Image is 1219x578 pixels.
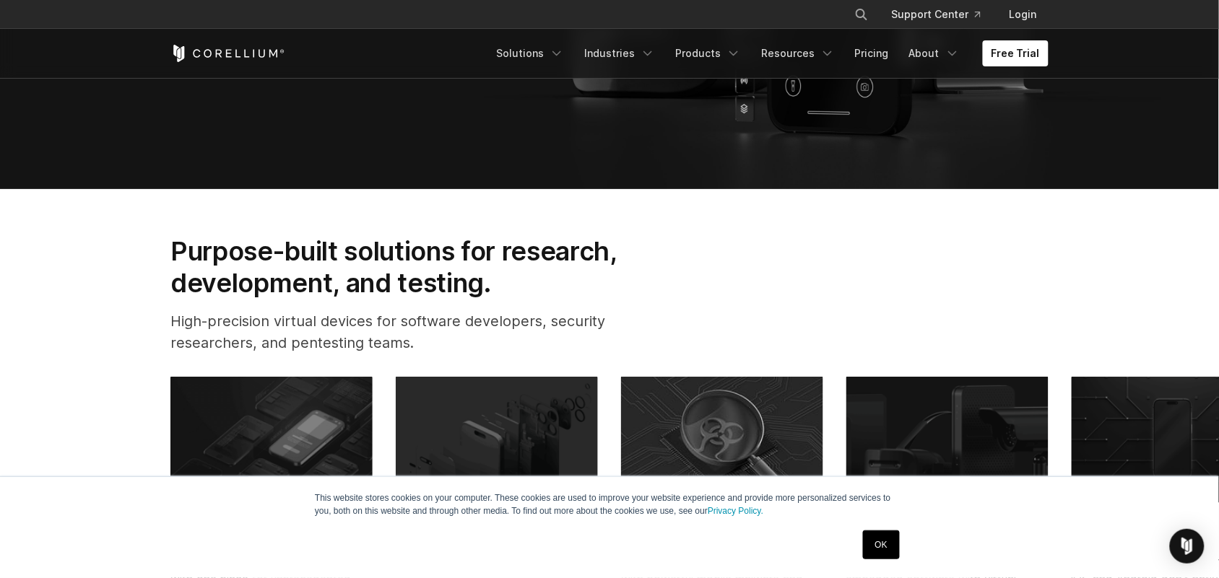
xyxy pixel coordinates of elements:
[863,530,900,559] a: OK
[315,491,904,517] p: This website stores cookies on your computer. These cookies are used to improve your website expe...
[576,40,664,66] a: Industries
[667,40,750,66] a: Products
[752,40,843,66] a: Resources
[846,40,898,66] a: Pricing
[170,235,663,299] h2: Purpose-built solutions for research, development, and testing.
[487,40,1049,66] div: Navigation Menu
[170,377,373,502] img: Mobile App Pentesting
[396,377,598,502] img: Mobile Vulnerability Research
[998,1,1049,27] a: Login
[846,377,1049,502] img: IoT DevOps
[1170,529,1205,564] div: Open Intercom Messenger
[849,1,875,27] button: Search
[487,40,573,66] a: Solutions
[708,506,763,516] a: Privacy Policy.
[621,377,823,502] img: Malware & Threat Research
[983,40,1049,66] a: Free Trial
[837,1,1049,27] div: Navigation Menu
[880,1,992,27] a: Support Center
[901,40,968,66] a: About
[170,310,663,354] p: High-precision virtual devices for software developers, security researchers, and pentesting teams.
[170,45,285,62] a: Corellium Home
